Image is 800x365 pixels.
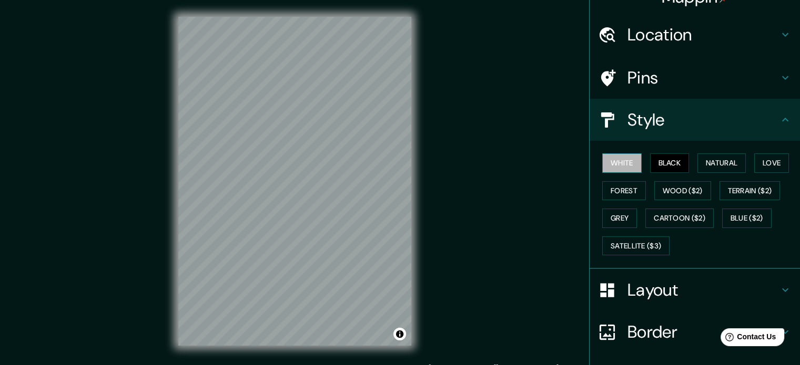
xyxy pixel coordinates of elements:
[590,57,800,99] div: Pins
[602,208,637,228] button: Grey
[722,208,772,228] button: Blue ($2)
[654,181,711,201] button: Wood ($2)
[602,181,646,201] button: Forest
[706,324,788,353] iframe: Help widget launcher
[602,153,642,173] button: White
[627,109,779,130] h4: Style
[627,24,779,45] h4: Location
[590,14,800,56] div: Location
[590,99,800,141] div: Style
[697,153,746,173] button: Natural
[393,328,406,340] button: Toggle attribution
[627,321,779,342] h4: Border
[590,311,800,353] div: Border
[178,17,411,346] canvas: Map
[645,208,714,228] button: Cartoon ($2)
[720,181,781,201] button: Terrain ($2)
[754,153,789,173] button: Love
[602,236,670,256] button: Satellite ($3)
[627,279,779,300] h4: Layout
[650,153,690,173] button: Black
[627,67,779,88] h4: Pins
[590,269,800,311] div: Layout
